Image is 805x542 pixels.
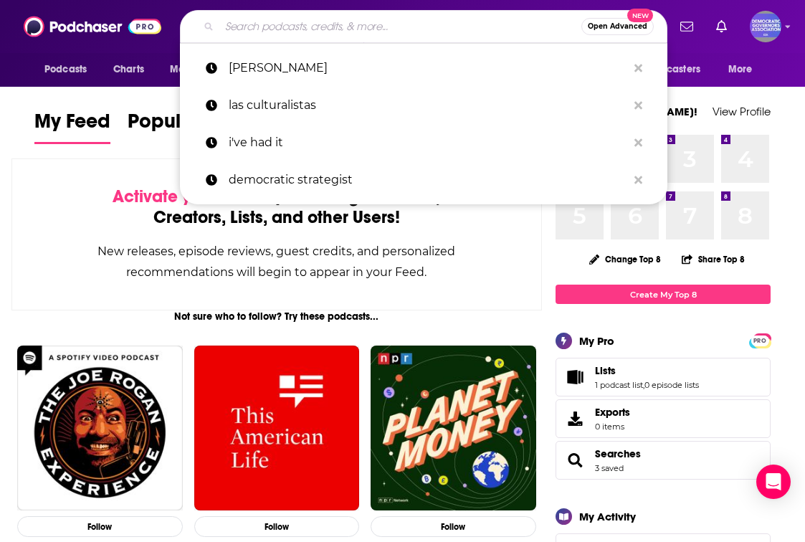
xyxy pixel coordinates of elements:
[681,245,746,273] button: Share Top 8
[113,186,259,207] span: Activate your Feed
[751,336,768,346] span: PRO
[34,56,105,83] button: open menu
[581,250,670,268] button: Change Top 8
[595,463,624,473] a: 3 saved
[160,56,239,83] button: open menu
[180,124,667,161] a: i've had it
[595,380,643,390] a: 1 podcast list
[595,422,630,432] span: 0 items
[581,18,654,35] button: Open AdvancedNew
[229,87,627,124] p: las culturalistas
[595,364,699,377] a: Lists
[180,161,667,199] a: democratic strategist
[643,380,644,390] span: ,
[17,516,183,537] button: Follow
[11,310,542,323] div: Not sure who to follow? Try these podcasts...
[595,406,630,419] span: Exports
[104,56,153,83] a: Charts
[728,60,753,80] span: More
[595,447,641,460] a: Searches
[718,56,771,83] button: open menu
[644,380,699,390] a: 0 episode lists
[561,367,589,387] a: Lists
[579,510,636,523] div: My Activity
[113,60,144,80] span: Charts
[561,409,589,429] span: Exports
[24,13,161,40] img: Podchaser - Follow, Share and Rate Podcasts
[556,285,771,304] a: Create My Top 8
[756,465,791,499] div: Open Intercom Messenger
[556,441,771,480] span: Searches
[675,14,699,39] a: Show notifications dropdown
[34,109,110,144] a: My Feed
[219,15,581,38] input: Search podcasts, credits, & more...
[128,109,249,144] a: Popular Feed
[180,49,667,87] a: [PERSON_NAME]
[750,11,781,42] span: Logged in as DemGovs-Hamelburg
[170,60,221,80] span: Monitoring
[180,87,667,124] a: las culturalistas
[371,346,536,511] img: Planet Money
[194,516,360,537] button: Follow
[627,9,653,22] span: New
[588,23,647,30] span: Open Advanced
[229,161,627,199] p: democratic strategist
[84,186,470,228] div: by following Podcasts, Creators, Lists, and other Users!
[710,14,733,39] a: Show notifications dropdown
[229,124,627,161] p: i've had it
[556,399,771,438] a: Exports
[17,346,183,511] img: The Joe Rogan Experience
[194,346,360,511] img: This American Life
[713,105,771,118] a: View Profile
[751,335,768,346] a: PRO
[128,109,249,142] span: Popular Feed
[579,334,614,348] div: My Pro
[84,241,470,282] div: New releases, episode reviews, guest credits, and personalized recommendations will begin to appe...
[229,49,627,87] p: bowen yang
[371,516,536,537] button: Follow
[622,56,721,83] button: open menu
[34,109,110,142] span: My Feed
[180,10,667,43] div: Search podcasts, credits, & more...
[556,358,771,396] span: Lists
[44,60,87,80] span: Podcasts
[595,364,616,377] span: Lists
[561,450,589,470] a: Searches
[750,11,781,42] img: User Profile
[750,11,781,42] button: Show profile menu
